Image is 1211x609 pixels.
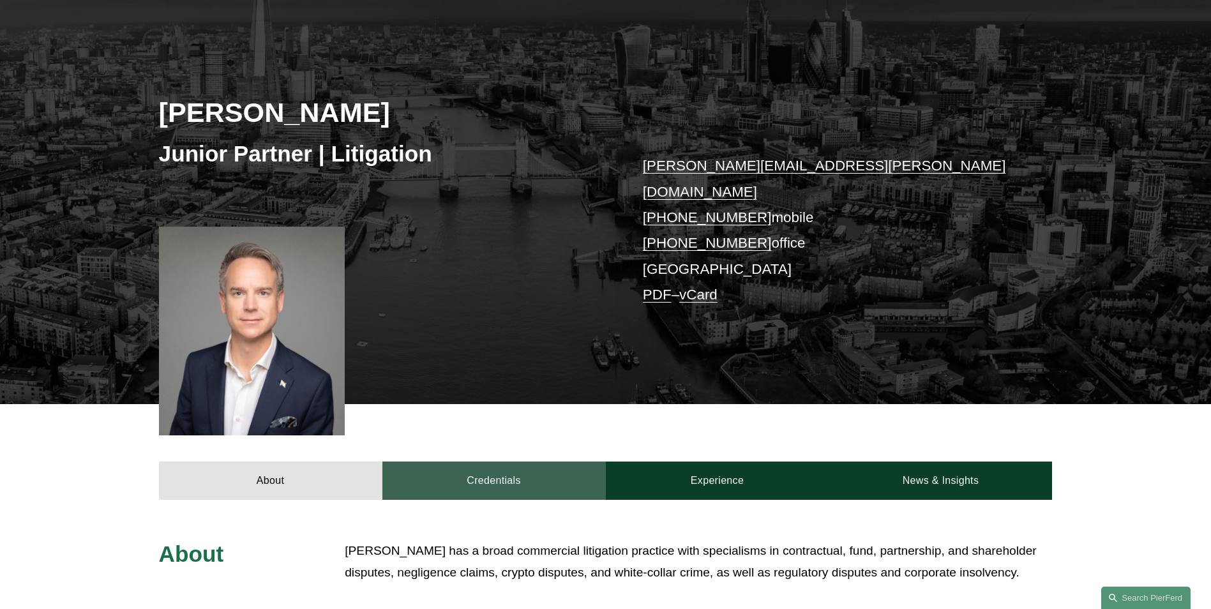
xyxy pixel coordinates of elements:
a: vCard [679,287,718,303]
a: Search this site [1101,587,1191,609]
a: [PHONE_NUMBER] [643,209,772,225]
a: [PHONE_NUMBER] [643,235,772,251]
a: PDF [643,287,672,303]
p: mobile office [GEOGRAPHIC_DATA] – [643,153,1015,308]
a: Experience [606,462,829,500]
a: [PERSON_NAME][EMAIL_ADDRESS][PERSON_NAME][DOMAIN_NAME] [643,158,1006,199]
a: Credentials [382,462,606,500]
h3: Junior Partner | Litigation [159,140,606,168]
a: News & Insights [829,462,1052,500]
span: About [159,541,224,566]
h2: [PERSON_NAME] [159,96,606,129]
p: [PERSON_NAME] has a broad commercial litigation practice with specialisms in contractual, fund, p... [345,540,1052,584]
a: About [159,462,382,500]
